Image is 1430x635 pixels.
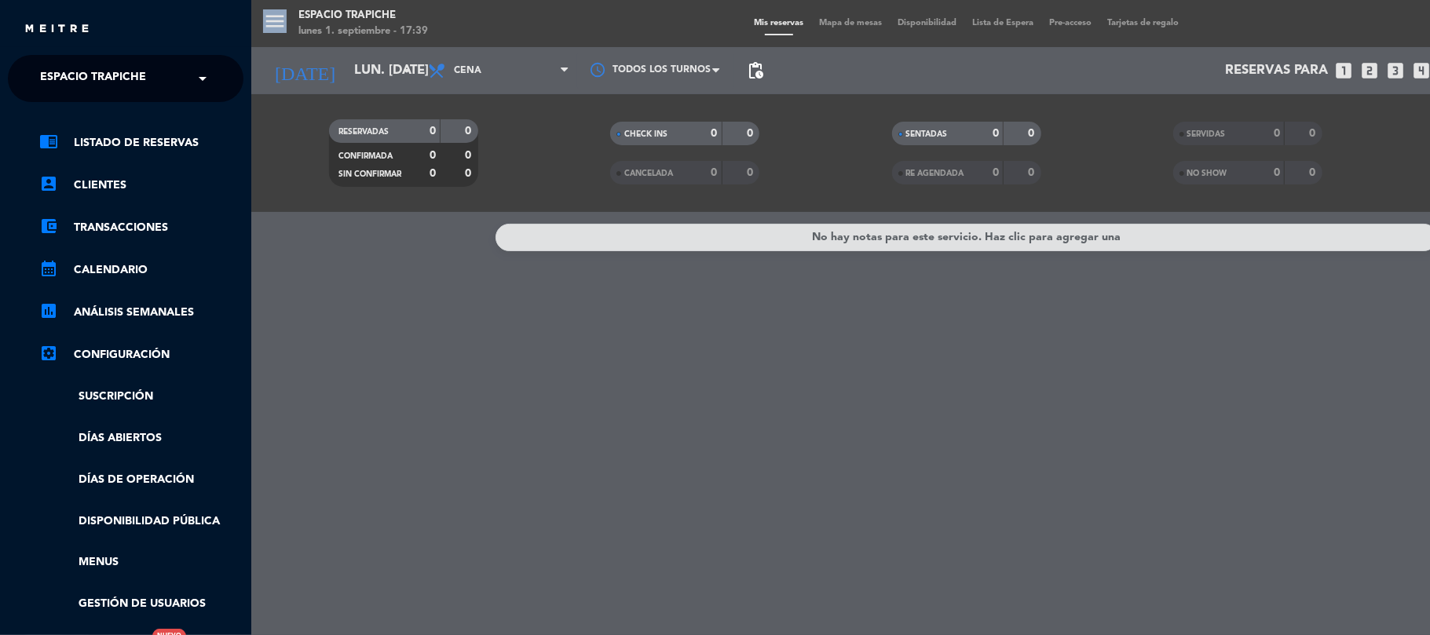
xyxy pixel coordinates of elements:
i: chrome_reader_mode [39,132,58,151]
i: assessment [39,301,58,320]
a: Días de Operación [39,471,243,489]
img: MEITRE [24,24,90,35]
a: assessmentANÁLISIS SEMANALES [39,303,243,322]
i: account_balance_wallet [39,217,58,235]
a: Suscripción [39,388,243,406]
span: Espacio Trapiche [40,62,146,95]
a: Días abiertos [39,429,243,447]
i: settings_applications [39,344,58,363]
a: calendar_monthCalendario [39,261,243,279]
a: chrome_reader_modeListado de Reservas [39,133,243,152]
a: account_boxClientes [39,176,243,195]
a: Menus [39,553,243,571]
a: Disponibilidad pública [39,513,243,531]
i: account_box [39,174,58,193]
a: account_balance_walletTransacciones [39,218,243,237]
a: Configuración [39,345,243,364]
i: calendar_month [39,259,58,278]
a: Gestión de usuarios [39,595,243,613]
span: pending_actions [746,61,765,80]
